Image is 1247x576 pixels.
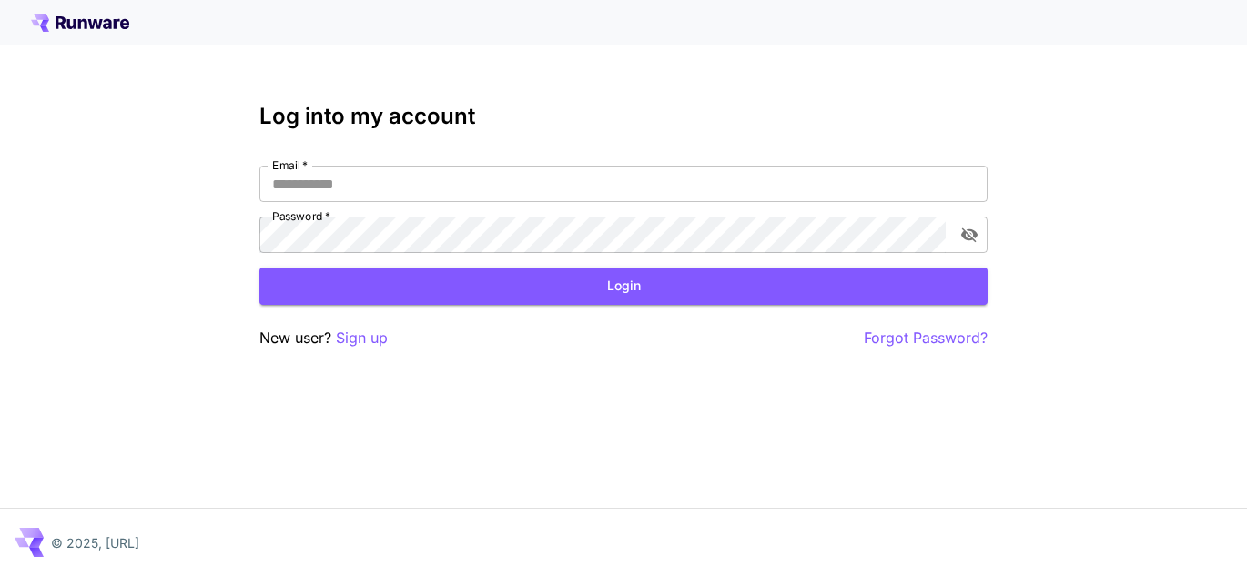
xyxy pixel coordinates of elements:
label: Password [272,208,330,224]
label: Email [272,157,308,173]
button: Sign up [336,327,388,349]
button: Login [259,268,988,305]
button: toggle password visibility [953,218,986,251]
p: New user? [259,327,388,349]
button: Forgot Password? [864,327,988,349]
h3: Log into my account [259,104,988,129]
p: © 2025, [URL] [51,533,139,552]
